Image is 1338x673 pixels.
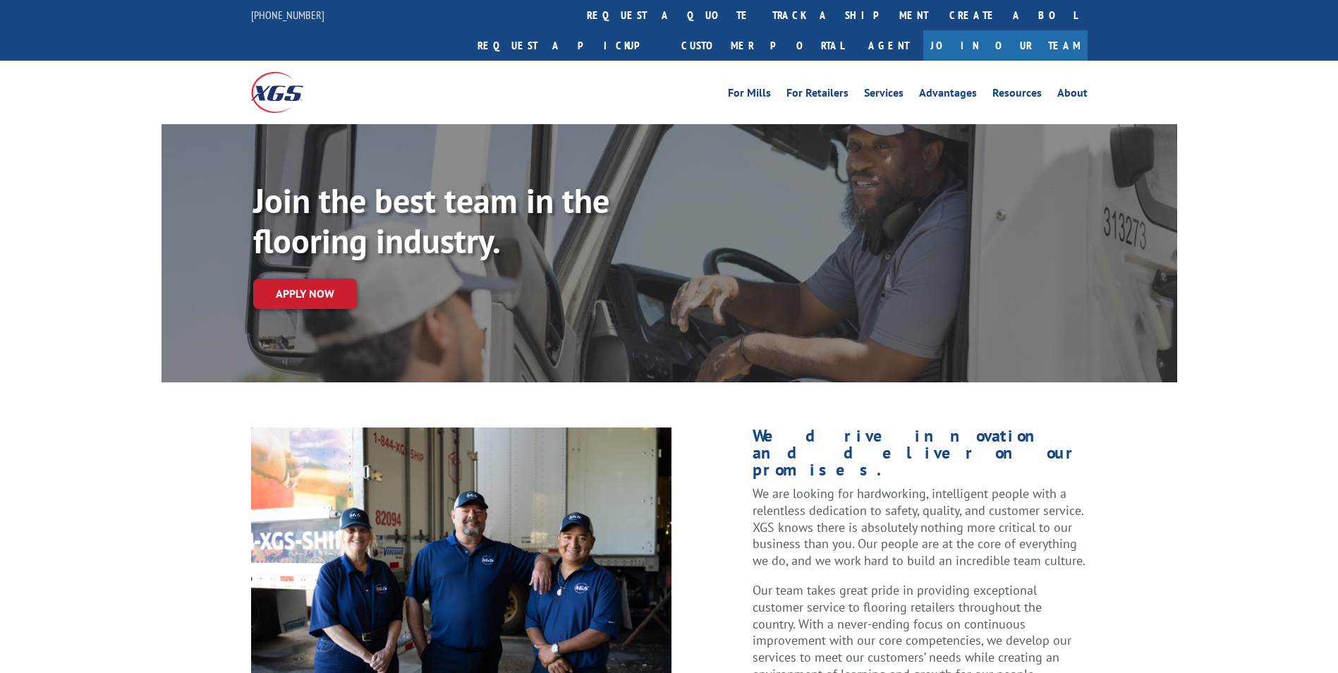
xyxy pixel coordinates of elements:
[753,485,1087,582] p: We are looking for hardworking, intelligent people with a relentless dedication to safety, qualit...
[671,30,854,61] a: Customer Portal
[864,87,904,103] a: Services
[919,87,977,103] a: Advantages
[467,30,671,61] a: Request a pickup
[753,428,1087,485] h1: We drive innovation and deliver on our promises.
[854,30,923,61] a: Agent
[992,87,1042,103] a: Resources
[923,30,1088,61] a: Join Our Team
[1057,87,1088,103] a: About
[786,87,849,103] a: For Retailers
[253,279,357,309] a: Apply now
[251,8,324,22] a: [PHONE_NUMBER]
[253,178,609,263] strong: Join the best team in the flooring industry.
[728,87,771,103] a: For Mills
